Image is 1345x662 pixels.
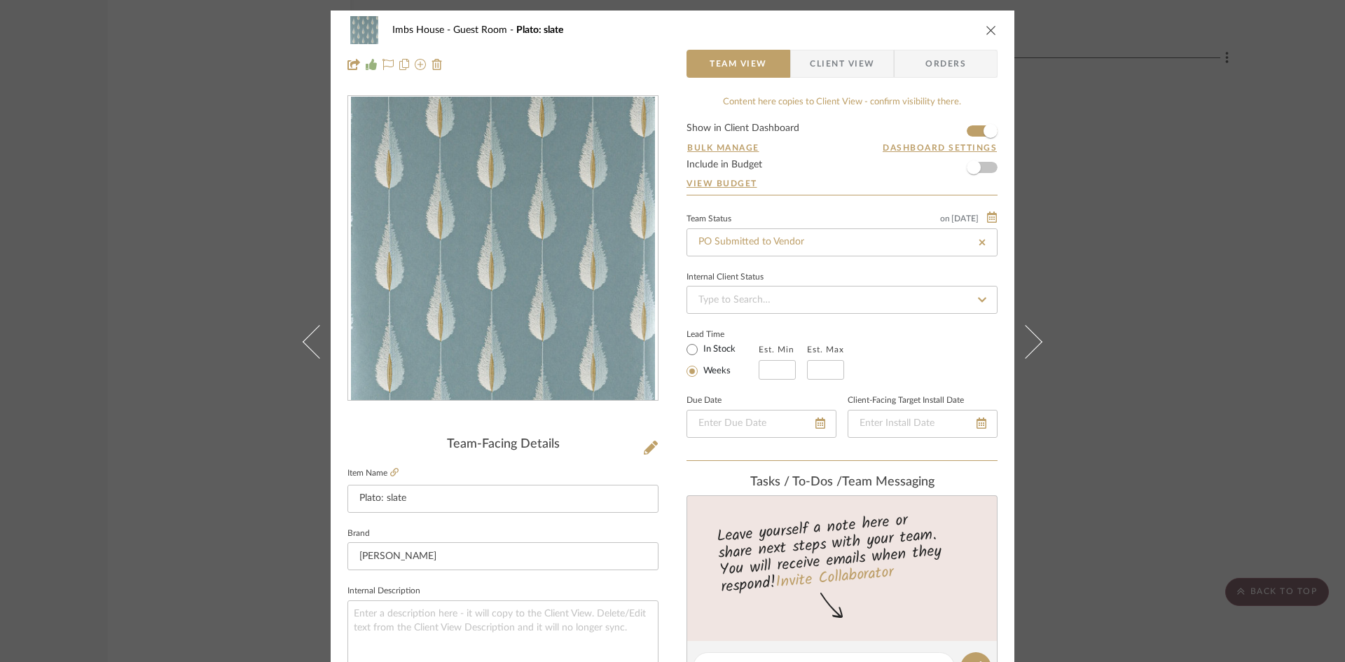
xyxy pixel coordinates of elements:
[347,542,658,570] input: Enter Brand
[807,345,844,354] label: Est. Max
[710,50,767,78] span: Team View
[985,24,998,36] button: close
[687,274,764,281] div: Internal Client Status
[685,505,1000,599] div: Leave yourself a note here or share next steps with your team. You will receive emails when they ...
[687,340,759,380] mat-radio-group: Select item type
[432,59,443,70] img: Remove from project
[687,397,722,404] label: Due Date
[775,560,895,595] a: Invite Collaborator
[882,142,998,154] button: Dashboard Settings
[687,95,998,109] div: Content here copies to Client View - confirm visibility there.
[701,343,736,356] label: In Stock
[950,214,980,223] span: [DATE]
[516,25,563,35] span: Plato: slate
[453,25,516,35] span: Guest Room
[701,365,731,378] label: Weeks
[759,345,794,354] label: Est. Min
[848,410,998,438] input: Enter Install Date
[687,410,836,438] input: Enter Due Date
[750,476,842,488] span: Tasks / To-Dos /
[687,475,998,490] div: team Messaging
[347,437,658,453] div: Team-Facing Details
[347,530,370,537] label: Brand
[687,178,998,189] a: View Budget
[351,97,655,401] img: a12da750-1fef-4225-94a9-e675d512b6f0_436x436.jpg
[810,50,874,78] span: Client View
[687,216,731,223] div: Team Status
[347,16,381,44] img: a12da750-1fef-4225-94a9-e675d512b6f0_48x40.jpg
[687,142,760,154] button: Bulk Manage
[687,328,759,340] label: Lead Time
[687,286,998,314] input: Type to Search…
[687,228,998,256] input: Type to Search…
[348,97,658,401] div: 0
[392,25,453,35] span: Imbs House
[347,467,399,479] label: Item Name
[347,485,658,513] input: Enter Item Name
[347,588,420,595] label: Internal Description
[848,397,964,404] label: Client-Facing Target Install Date
[940,214,950,223] span: on
[910,50,981,78] span: Orders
